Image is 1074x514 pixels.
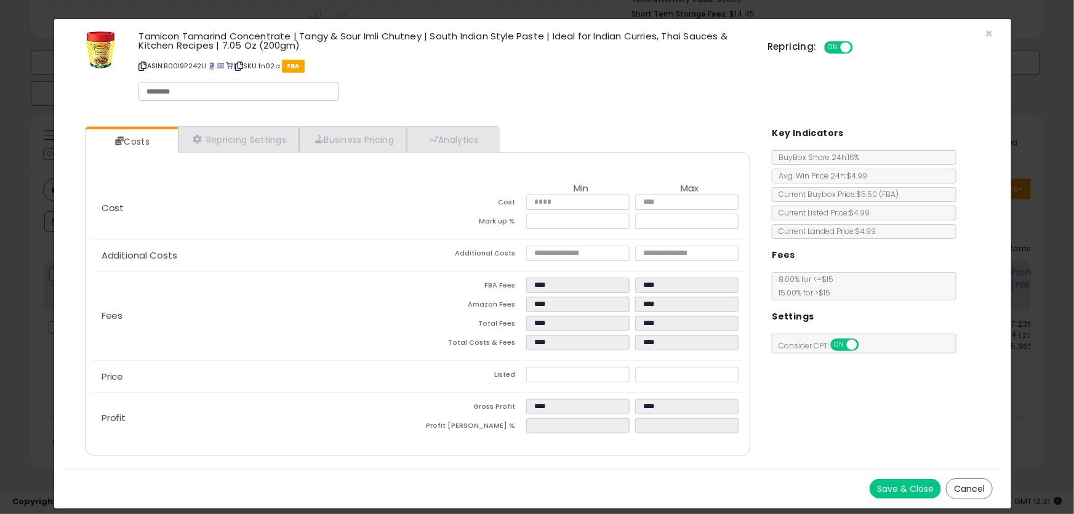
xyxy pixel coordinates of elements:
[418,399,527,418] td: Gross Profit
[772,171,867,181] span: Avg. Win Price 24h: $4.99
[772,247,795,263] h5: Fees
[772,189,899,199] span: Current Buybox Price:
[418,335,527,354] td: Total Costs & Fees
[870,479,941,499] button: Save & Close
[209,61,215,71] a: BuyBox page
[772,309,814,324] h5: Settings
[226,61,233,71] a: Your listing only
[418,418,527,437] td: Profit [PERSON_NAME] %
[92,311,418,321] p: Fees
[879,189,899,199] span: ( FBA )
[772,207,870,218] span: Current Listed Price: $4.99
[418,297,527,316] td: Amazon Fees
[772,226,876,236] span: Current Landed Price: $4.99
[178,127,300,152] a: Repricing Settings
[418,316,527,335] td: Total Fees
[772,274,833,298] span: 8.00 % for <= $15
[299,127,407,152] a: Business Pricing
[138,31,749,50] h3: Tamicon Tamarind Concentrate | Tangy & Sour Imli Chutney | South Indian Style Paste | Ideal for I...
[772,340,875,351] span: Consider CPT:
[418,367,527,386] td: Listed
[851,42,871,53] span: OFF
[825,42,841,53] span: ON
[635,183,744,195] th: Max
[418,214,527,233] td: Mark up %
[92,413,418,423] p: Profit
[86,31,115,68] img: 51B9FTuv9IL._SL60_.jpg
[856,189,899,199] span: $5.50
[418,246,527,265] td: Additional Costs
[418,278,527,297] td: FBA Fees
[282,60,305,73] span: FBA
[832,340,848,350] span: ON
[526,183,635,195] th: Min
[772,126,844,141] h5: Key Indicators
[217,61,224,71] a: All offer listings
[92,372,418,382] p: Price
[92,203,418,213] p: Cost
[138,56,749,76] p: ASIN: B00I9P242U | SKU: tn02a
[767,42,817,52] h5: Repricing:
[772,287,830,298] span: 15.00 % for > $15
[407,127,498,152] a: Analytics
[418,195,527,214] td: Cost
[985,25,993,42] span: ×
[946,478,993,499] button: Cancel
[86,129,177,154] a: Costs
[772,152,859,163] span: BuyBox Share 24h: 16%
[92,251,418,260] p: Additional Costs
[857,340,877,350] span: OFF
